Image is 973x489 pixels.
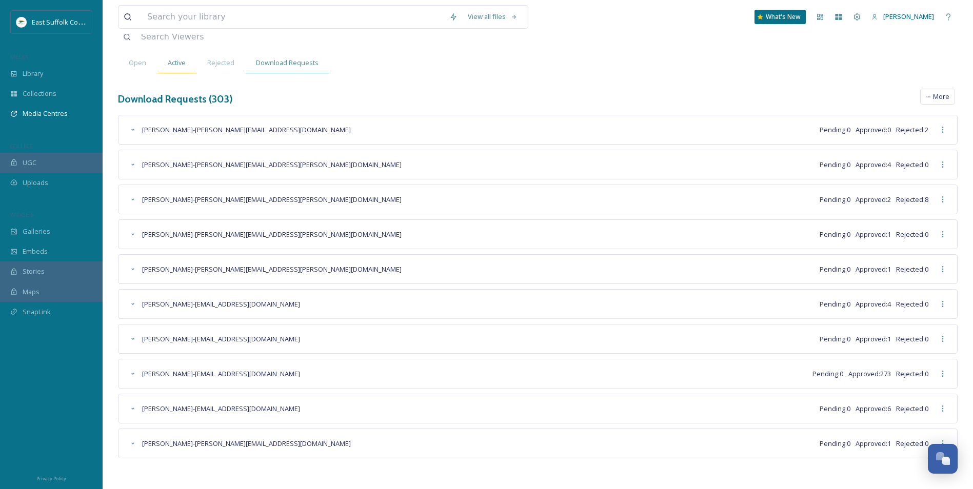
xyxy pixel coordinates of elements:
[896,299,928,309] span: Rejected: 0
[820,264,850,274] span: Pending: 0
[856,404,891,414] span: Approved: 6
[848,369,891,379] span: Approved: 273
[23,89,56,98] span: Collections
[136,26,374,48] input: Search Viewers
[856,264,891,274] span: Approved: 1
[32,17,92,27] span: East Suffolk Council
[23,69,43,78] span: Library
[896,404,928,414] span: Rejected: 0
[820,299,850,309] span: Pending: 0
[883,12,934,21] span: [PERSON_NAME]
[896,439,928,449] span: Rejected: 0
[142,195,402,205] span: [PERSON_NAME] - [PERSON_NAME][EMAIL_ADDRESS][PERSON_NAME][DOMAIN_NAME]
[23,158,36,168] span: UGC
[896,125,928,135] span: Rejected: 2
[812,369,843,379] span: Pending: 0
[896,230,928,239] span: Rejected: 0
[820,230,850,239] span: Pending: 0
[142,334,300,344] span: [PERSON_NAME] - [EMAIL_ADDRESS][DOMAIN_NAME]
[142,439,351,449] span: [PERSON_NAME] - [PERSON_NAME][EMAIL_ADDRESS][DOMAIN_NAME]
[118,92,233,107] h3: Download Requests ( 303 )
[142,160,402,170] span: [PERSON_NAME] - [PERSON_NAME][EMAIL_ADDRESS][PERSON_NAME][DOMAIN_NAME]
[856,299,891,309] span: Approved: 4
[142,404,300,414] span: [PERSON_NAME] - [EMAIL_ADDRESS][DOMAIN_NAME]
[754,10,806,24] a: What's New
[142,299,300,309] span: [PERSON_NAME] - [EMAIL_ADDRESS][DOMAIN_NAME]
[129,58,146,68] span: Open
[36,475,66,482] span: Privacy Policy
[820,160,850,170] span: Pending: 0
[933,92,949,101] span: More
[856,230,891,239] span: Approved: 1
[820,404,850,414] span: Pending: 0
[10,211,34,218] span: WIDGETS
[23,247,48,256] span: Embeds
[142,264,402,274] span: [PERSON_NAME] - [PERSON_NAME][EMAIL_ADDRESS][PERSON_NAME][DOMAIN_NAME]
[896,195,928,205] span: Rejected: 8
[23,267,45,276] span: Stories
[23,227,50,236] span: Galleries
[896,369,928,379] span: Rejected: 0
[820,439,850,449] span: Pending: 0
[207,58,234,68] span: Rejected
[896,264,928,274] span: Rejected: 0
[142,6,444,28] input: Search your library
[896,334,928,344] span: Rejected: 0
[142,230,402,239] span: [PERSON_NAME] - [PERSON_NAME][EMAIL_ADDRESS][PERSON_NAME][DOMAIN_NAME]
[928,444,958,474] button: Open Chat
[463,7,523,27] a: View all files
[820,195,850,205] span: Pending: 0
[23,307,51,317] span: SnapLink
[168,58,186,68] span: Active
[856,160,891,170] span: Approved: 4
[23,287,39,297] span: Maps
[10,53,28,60] span: MEDIA
[820,125,850,135] span: Pending: 0
[820,334,850,344] span: Pending: 0
[23,109,68,118] span: Media Centres
[142,369,300,379] span: [PERSON_NAME] - [EMAIL_ADDRESS][DOMAIN_NAME]
[856,439,891,449] span: Approved: 1
[36,472,66,484] a: Privacy Policy
[856,125,891,135] span: Approved: 0
[16,17,27,27] img: ESC%20Logo.png
[866,7,939,27] a: [PERSON_NAME]
[256,58,319,68] span: Download Requests
[856,334,891,344] span: Approved: 1
[856,195,891,205] span: Approved: 2
[142,125,351,135] span: [PERSON_NAME] - [PERSON_NAME][EMAIL_ADDRESS][DOMAIN_NAME]
[896,160,928,170] span: Rejected: 0
[10,142,32,150] span: COLLECT
[23,178,48,188] span: Uploads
